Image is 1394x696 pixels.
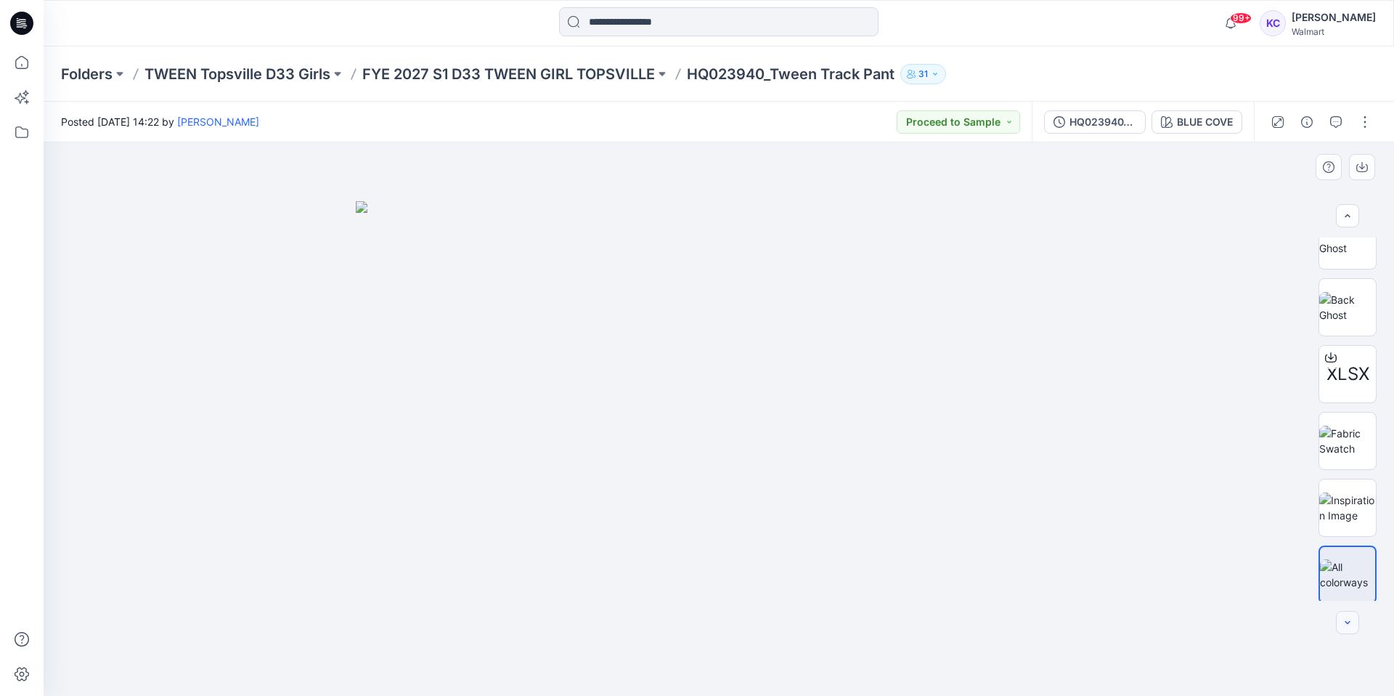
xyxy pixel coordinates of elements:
[1326,361,1369,387] span: XLSX
[177,116,259,128] a: [PERSON_NAME]
[362,64,655,84] a: FYE 2027 S1 D33 TWEEN GIRL TOPSVILLE
[918,66,928,82] p: 31
[687,64,894,84] p: HQ023940_Tween Track Pant
[356,201,1082,696] img: eyJhbGciOiJIUzI1NiIsImtpZCI6IjAiLCJzbHQiOiJzZXMiLCJ0eXAiOiJKV1QifQ.eyJkYXRhIjp7InR5cGUiOiJzdG9yYW...
[1152,110,1242,134] button: BLUE COVE
[1319,493,1376,523] img: Inspiration Image
[1069,114,1136,130] div: HQ023940_Rev 1_Tween Track Pant
[1260,10,1286,36] div: KC
[1292,26,1376,37] div: Walmart
[1319,426,1376,456] img: Fabric Swatch
[1177,114,1233,130] div: BLUE COVE
[1292,9,1376,26] div: [PERSON_NAME]
[900,64,946,84] button: 31
[1295,110,1318,134] button: Details
[1230,12,1252,24] span: 99+
[1044,110,1146,134] button: HQ023940_Rev 1_Tween Track Pant
[61,114,259,129] span: Posted [DATE] 14:22 by
[144,64,330,84] a: TWEEN Topsville D33 Girls
[1320,559,1375,590] img: All colorways
[61,64,113,84] a: Folders
[1319,225,1376,256] img: Side Ghost
[1319,292,1376,323] img: Back Ghost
